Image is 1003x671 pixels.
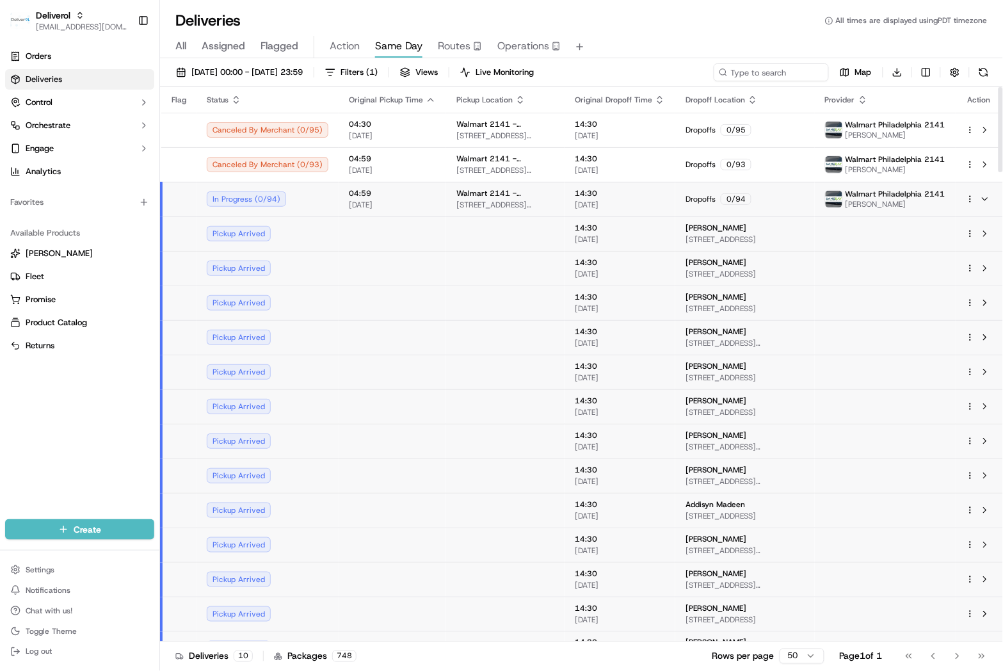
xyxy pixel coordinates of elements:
span: [DATE] [575,373,665,383]
a: Product Catalog [10,317,149,328]
a: 📗Knowledge Base [8,281,103,304]
button: [DATE] 00:00 - [DATE] 23:59 [170,63,309,81]
span: 14:30 [575,465,665,475]
button: [EMAIL_ADDRESS][DOMAIN_NAME] [36,22,127,32]
span: [DATE] 00:00 - [DATE] 23:59 [191,67,303,78]
img: Nash [13,13,38,38]
button: Settings [5,561,154,579]
p: Welcome 👋 [13,51,233,72]
span: Live Monitoring [476,67,534,78]
span: 8:58 AM [113,198,145,209]
span: Map [855,67,872,78]
span: [DATE] [575,546,665,556]
span: [PERSON_NAME] [686,430,746,441]
span: Filters [341,67,378,78]
button: Promise [5,289,154,310]
span: [DATE] [575,580,665,590]
span: [PERSON_NAME] [686,534,746,544]
img: profile_internal_provider_fast_deliveries_internal.png [826,191,842,207]
span: API Documentation [121,286,205,299]
span: Action [330,38,360,54]
span: [DATE] [575,615,665,625]
button: [PERSON_NAME] [5,243,154,264]
button: Map [834,63,878,81]
div: Page 1 of 1 [840,650,883,663]
span: 04:59 [349,154,436,164]
button: Notifications [5,581,154,599]
a: Deliveries [5,69,154,90]
span: [PERSON_NAME] [686,638,746,648]
span: [DATE] [575,476,665,487]
span: Fleet [26,271,44,282]
a: [PERSON_NAME] [10,248,149,259]
span: Toggle Theme [26,626,77,636]
div: 💻 [108,287,118,298]
span: [STREET_ADDRESS][PERSON_NAME] [456,165,554,175]
span: Walmart Philadelphia 2141 [846,120,945,130]
span: Engage [26,143,54,154]
span: Walmart Philadelphia 2141 [846,189,945,199]
span: Knowledge Base [26,286,98,299]
span: [STREET_ADDRESS][PERSON_NAME] [456,131,554,141]
span: [DATE] [575,165,665,175]
img: 4920774857489_3d7f54699973ba98c624_72.jpg [27,122,50,145]
button: Log out [5,643,154,661]
span: [DATE] [349,165,436,175]
span: [DATE] [575,131,665,141]
span: [STREET_ADDRESS][PERSON_NAME] [686,442,805,452]
span: [DATE] [575,407,665,417]
span: [STREET_ADDRESS] [686,303,805,314]
span: 14:30 [575,257,665,268]
div: Favorites [5,192,154,213]
span: Walmart 2141 - [GEOGRAPHIC_DATA], [GEOGRAPHIC_DATA] [456,154,554,164]
span: [DATE] [349,131,436,141]
span: 14:30 [575,361,665,371]
span: Orchestrate [26,120,70,131]
img: 1736555255976-a54dd68f-1ca7-489b-9aae-adbdc363a1c4 [26,199,36,209]
button: Refresh [975,63,993,81]
span: 14:30 [575,396,665,406]
span: Packages [287,650,327,663]
button: Live Monitoring [454,63,540,81]
a: Powered byPylon [90,317,155,327]
span: [STREET_ADDRESS][PERSON_NAME] [686,476,805,487]
button: Toggle Theme [5,622,154,640]
span: 04:59 [349,188,436,198]
span: Dropoffs [686,194,716,204]
span: [DATE] [575,234,665,245]
a: Fleet [10,271,149,282]
span: Dropoffs [686,159,716,170]
span: [DATE] [575,200,665,210]
span: [PERSON_NAME] [40,233,104,243]
span: Views [415,67,438,78]
span: [DATE] [349,200,436,210]
span: • [106,198,111,209]
button: Deliverol [36,9,70,22]
span: Control [26,97,52,108]
span: Analytics [26,166,61,177]
span: 14:30 [575,292,665,302]
h1: Deliveries [175,10,241,31]
span: [STREET_ADDRESS] [686,269,805,279]
span: Promise [26,294,56,305]
span: [STREET_ADDRESS][PERSON_NAME] [456,200,554,210]
div: 748 [332,651,357,662]
span: 14:30 [575,534,665,544]
button: Engage [5,138,154,159]
span: Pylon [127,318,155,327]
button: See all [198,164,233,179]
span: 04:30 [349,119,436,129]
span: [DATE] [575,303,665,314]
span: 14:30 [575,499,665,510]
span: Dropoffs [686,125,716,135]
span: Returns [26,340,54,352]
span: Dropoff Location [686,95,745,105]
span: 14:30 [575,154,665,164]
div: Past conversations [13,166,86,177]
div: Start new chat [58,122,210,135]
span: 14:30 [575,430,665,441]
span: Provider [825,95,855,105]
span: [PERSON_NAME] [686,292,746,302]
a: Returns [10,340,149,352]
